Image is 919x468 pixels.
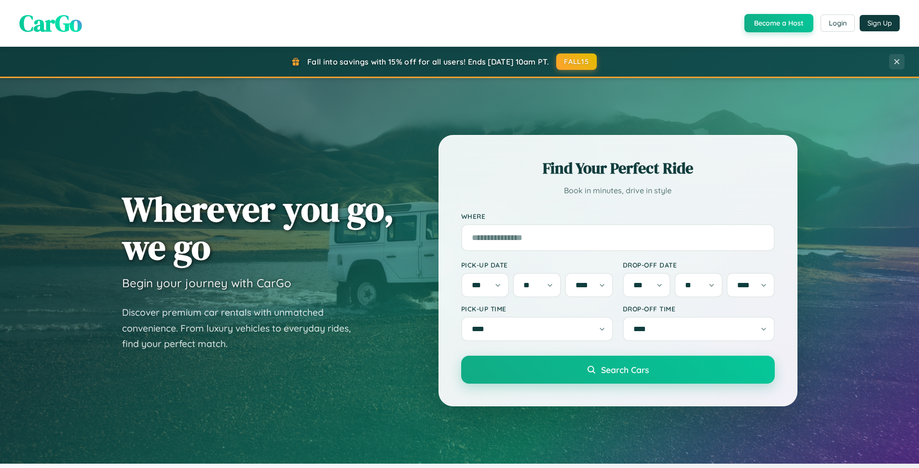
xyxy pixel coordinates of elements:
[623,305,775,313] label: Drop-off Time
[461,158,775,179] h2: Find Your Perfect Ride
[122,305,363,352] p: Discover premium car rentals with unmatched convenience. From luxury vehicles to everyday rides, ...
[461,261,613,269] label: Pick-up Date
[821,14,855,32] button: Login
[461,184,775,198] p: Book in minutes, drive in style
[461,356,775,384] button: Search Cars
[122,190,394,266] h1: Wherever you go, we go
[122,276,291,290] h3: Begin your journey with CarGo
[744,14,813,32] button: Become a Host
[307,57,549,67] span: Fall into savings with 15% off for all users! Ends [DATE] 10am PT.
[556,53,597,70] button: FALL15
[601,364,649,375] span: Search Cars
[461,212,775,220] label: Where
[623,261,775,269] label: Drop-off Date
[860,15,900,31] button: Sign Up
[461,305,613,313] label: Pick-up Time
[19,7,82,39] span: CarGo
